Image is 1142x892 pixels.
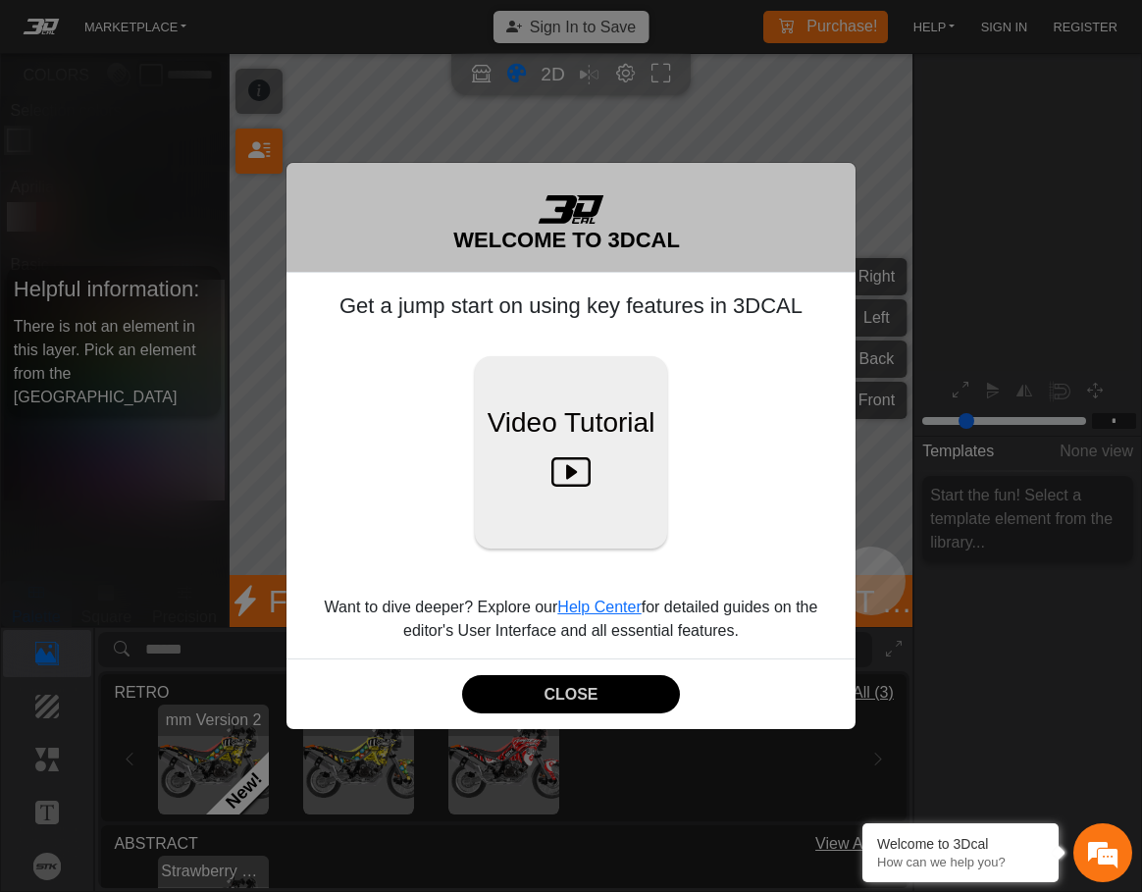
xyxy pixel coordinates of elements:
button: CLOSE [462,675,680,713]
div: Chat with us now [131,103,359,129]
a: Help Center [557,599,641,615]
div: Minimize live chat window [322,10,369,57]
h5: Get a jump start on using key features in 3DCAL [302,289,840,324]
h5: WELCOME TO 3DCAL [453,224,680,256]
p: Want to dive deeper? Explore our for detailed guides on the editor's User Interface and all essen... [302,596,840,643]
button: Video Tutorial [475,356,668,550]
textarea: Type your message and hit 'Enter' [10,511,374,580]
div: Welcome to 3Dcal [877,836,1044,852]
p: How can we help you? [877,855,1044,869]
div: Navigation go back [22,101,51,131]
span: Video Tutorial [488,402,655,444]
div: FAQs [131,580,253,641]
div: Articles [252,580,374,641]
span: Conversation [10,614,131,628]
span: We're online! [114,231,271,417]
